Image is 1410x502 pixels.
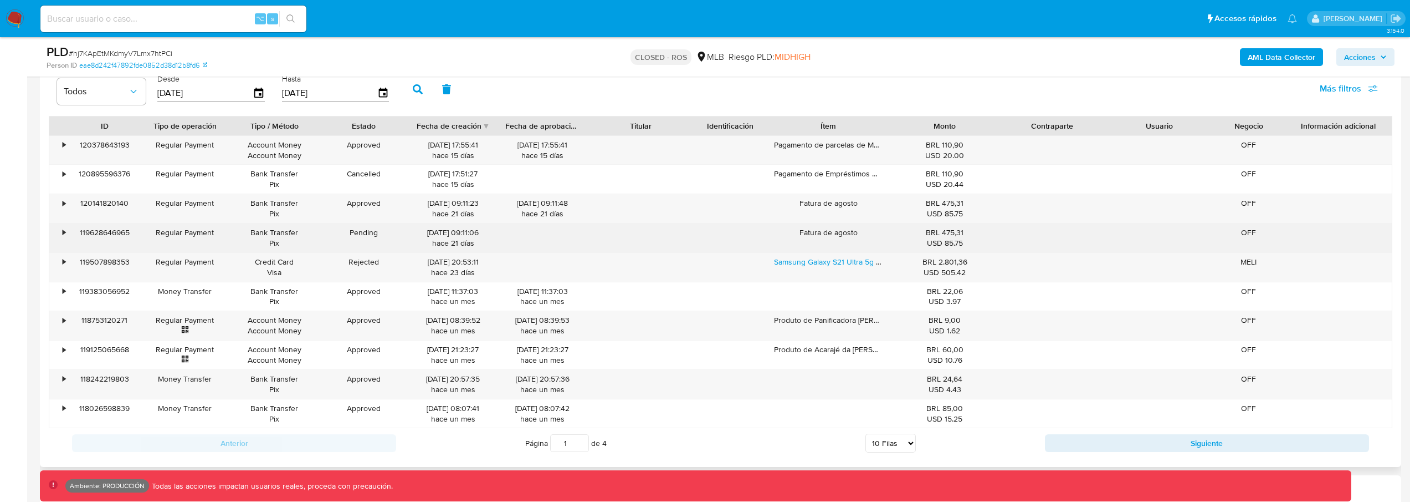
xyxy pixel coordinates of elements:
[47,43,69,60] b: PLD
[1288,14,1297,23] a: Notificaciones
[1324,13,1386,24] p: kevin.palacios@mercadolibre.com
[279,11,302,27] button: search-icon
[70,484,145,488] p: Ambiente: PRODUCCIÓN
[149,481,393,491] p: Todas las acciones impactan usuarios reales, proceda con precaución.
[69,48,172,59] span: # hj7KApEtMKdmyV7Lmx7htPCi
[47,60,77,70] b: Person ID
[1336,48,1394,66] button: Acciones
[696,51,724,63] div: MLB
[1387,26,1404,35] span: 3.154.0
[79,60,207,70] a: eae8d242f47892fde0852d38d12b8fd6
[1344,48,1376,66] span: Acciones
[1240,48,1323,66] button: AML Data Collector
[256,13,264,24] span: ⌥
[40,12,306,26] input: Buscar usuario o caso...
[1214,13,1276,24] span: Accesos rápidos
[271,13,274,24] span: s
[729,51,811,63] span: Riesgo PLD:
[775,50,811,63] span: MIDHIGH
[1390,13,1402,24] a: Salir
[630,49,691,65] p: CLOSED - ROS
[1248,48,1315,66] b: AML Data Collector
